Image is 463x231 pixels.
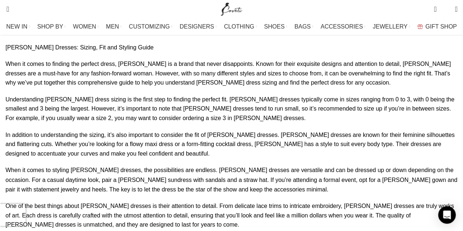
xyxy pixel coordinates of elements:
span: ACCESSORIES [321,23,363,30]
a: WOMEN [73,19,99,34]
a: SHOP BY [37,19,66,34]
img: GiftBag [417,24,423,29]
p: Understanding [PERSON_NAME] dress sizing is the first step to finding the perfect fit. [PERSON_NA... [5,95,458,123]
div: Main navigation [2,19,461,34]
p: When it comes to finding the perfect dress, [PERSON_NAME] is a brand that never disappoints. Know... [5,59,458,87]
span: WOMEN [73,23,96,30]
span: CLOTHING [224,23,254,30]
span: NEW IN [6,23,27,30]
a: BAGS [294,19,313,34]
a: MEN [106,19,122,34]
a: Site logo [219,5,244,12]
a: SHOES [264,19,287,34]
span: BAGS [294,23,310,30]
div: Open Intercom Messenger [438,206,456,224]
p: One of the best things about [PERSON_NAME] dresses is their attention to detail. From delicate la... [5,201,458,229]
span: DESIGNERS [180,23,214,30]
a: DESIGNERS [180,19,217,34]
a: JEWELLERY [373,19,410,34]
a: CLOTHING [224,19,257,34]
a: ACCESSORIES [321,19,366,34]
div: My Wishlist [442,2,449,16]
p: [PERSON_NAME] Dresses: Sizing, Fit and Styling Guide [5,43,458,52]
span: SHOES [264,23,284,30]
span: CUSTOMIZING [129,23,170,30]
span: GIFT SHOP [425,23,457,30]
a: GIFT SHOP [417,19,457,34]
p: In addition to understanding the sizing, it’s also important to consider the fit of [PERSON_NAME]... [5,130,458,159]
a: Search [2,2,9,16]
span: 0 [444,7,449,13]
span: SHOP BY [37,23,63,30]
a: 0 [430,2,440,16]
span: 0 [434,4,440,9]
a: NEW IN [6,19,30,34]
span: JEWELLERY [373,23,407,30]
p: When it comes to styling [PERSON_NAME] dresses, the possibilities are endless. [PERSON_NAME] dres... [5,165,458,194]
span: MEN [106,23,119,30]
a: CUSTOMIZING [129,19,172,34]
